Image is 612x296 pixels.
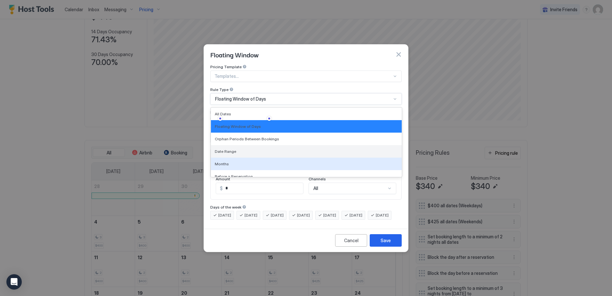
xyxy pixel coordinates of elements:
[210,126,229,130] span: Starting in
[210,50,259,59] span: Floating Window
[215,96,266,102] span: Floating Window of Days
[210,110,241,115] span: Floating Window
[344,237,358,244] div: Cancel
[350,212,362,218] span: [DATE]
[381,237,391,244] div: Save
[6,274,22,290] div: Open Intercom Messenger
[297,212,310,218] span: [DATE]
[215,124,261,129] span: Floating Window of Days
[215,111,231,116] span: All Dates
[218,212,231,218] span: [DATE]
[220,185,223,191] span: $
[313,185,318,191] span: All
[215,161,229,166] span: Months
[215,174,253,179] span: Before a Reservation
[210,205,241,210] span: Days of the week
[271,212,284,218] span: [DATE]
[376,212,389,218] span: [DATE]
[323,212,336,218] span: [DATE]
[309,177,326,181] span: Channels
[245,212,257,218] span: [DATE]
[210,64,242,69] span: Pricing Template
[223,183,303,194] input: Input Field
[210,87,229,92] span: Rule Type
[215,149,236,154] span: Date Range
[370,234,402,247] button: Save
[216,177,230,181] span: Amount
[335,234,367,247] button: Cancel
[215,136,279,141] span: Orphan Periods Between Bookings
